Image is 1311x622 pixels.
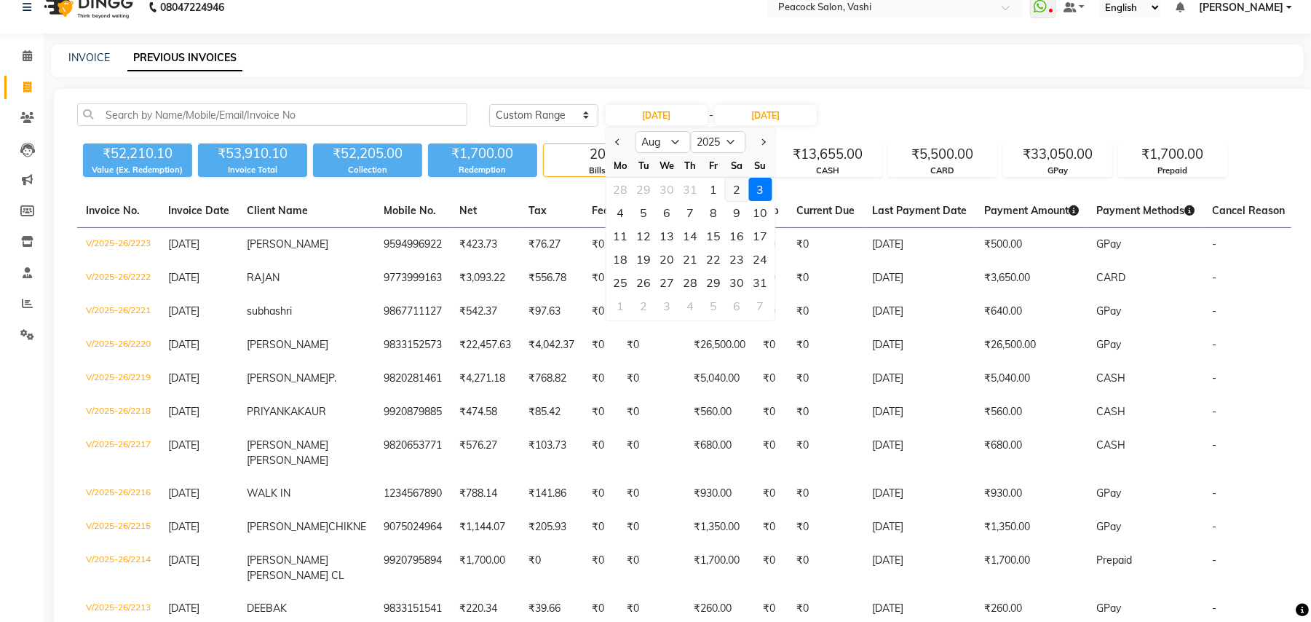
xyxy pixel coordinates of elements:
span: - [1212,371,1216,385]
input: Search by Name/Mobile/Email/Invoice No [77,103,467,126]
span: RAJAN [247,271,280,284]
div: Wednesday, July 30, 2025 [656,178,679,201]
td: 9820281461 [375,362,451,395]
td: ₹0 [788,328,863,362]
td: [DATE] [863,477,975,511]
div: Invoice Total [198,164,307,176]
td: ₹3,650.00 [975,261,1088,295]
div: 3 [656,294,679,318]
div: ₹52,210.10 [83,143,192,164]
div: 22 [702,248,726,271]
td: 9594996922 [375,228,451,262]
td: ₹556.78 [520,261,583,295]
span: K [280,602,287,615]
td: ₹22,457.63 [451,328,520,362]
div: We [656,154,679,177]
div: Sunday, August 24, 2025 [749,248,772,271]
div: 8 [702,201,726,224]
td: ₹0 [754,511,788,544]
div: 29 [633,178,656,201]
td: ₹0 [618,395,685,429]
td: ₹0 [618,328,685,362]
select: Select month [635,131,691,153]
td: ₹0 [583,511,618,544]
span: Mobile No. [384,204,436,217]
div: Thursday, August 28, 2025 [679,271,702,294]
div: Thursday, August 7, 2025 [679,201,702,224]
td: ₹3,093.22 [451,261,520,295]
td: [DATE] [863,511,975,544]
button: Previous month [612,130,625,154]
td: ₹0 [754,429,788,477]
span: Invoice Date [168,204,229,217]
span: Net [459,204,477,217]
td: ₹1,350.00 [685,511,754,544]
td: ₹0 [583,328,618,362]
div: Monday, July 28, 2025 [609,178,633,201]
div: 28 [679,271,702,294]
td: ₹930.00 [685,477,754,511]
div: Thursday, July 31, 2025 [679,178,702,201]
div: Thursday, August 21, 2025 [679,248,702,271]
div: Sunday, August 17, 2025 [749,224,772,248]
div: Wednesday, August 13, 2025 [656,224,679,248]
div: 31 [749,271,772,294]
div: Monday, August 25, 2025 [609,271,633,294]
div: 7 [679,201,702,224]
td: ₹0 [618,362,685,395]
span: GPay [1096,602,1121,615]
span: [DATE] [168,554,199,567]
td: V/2025-26/2221 [77,295,159,328]
span: [PERSON_NAME] [247,454,328,467]
td: 9820653771 [375,429,451,477]
td: ₹0 [788,395,863,429]
div: Friday, August 15, 2025 [702,224,726,248]
span: [PERSON_NAME] [247,371,328,385]
span: - [1212,554,1216,567]
span: [PERSON_NAME] [247,554,328,567]
span: [PERSON_NAME] [247,520,328,533]
td: ₹1,700.00 [685,544,754,592]
td: ₹0 [618,429,685,477]
div: Monday, August 11, 2025 [609,224,633,248]
td: ₹0 [754,328,788,362]
td: ₹0 [583,362,618,395]
div: Sunday, August 10, 2025 [749,201,772,224]
div: 6 [726,294,749,318]
div: 2 [726,178,749,201]
td: [DATE] [863,295,975,328]
span: KAUR [298,405,326,418]
span: Fee [592,204,609,217]
span: GPay [1096,237,1121,251]
span: DEEBA [247,602,280,615]
td: ₹141.86 [520,477,583,511]
div: Saturday, August 30, 2025 [726,271,749,294]
span: Payment Amount [984,204,1079,217]
div: 16 [726,224,749,248]
div: 13 [656,224,679,248]
td: V/2025-26/2223 [77,228,159,262]
td: ₹0 [754,395,788,429]
span: Invoice No. [86,204,140,217]
span: - [1212,338,1216,351]
td: ₹500.00 [975,228,1088,262]
span: [PERSON_NAME] [247,237,328,251]
div: Friday, August 22, 2025 [702,248,726,271]
div: 12 [633,224,656,248]
td: ₹0 [788,429,863,477]
td: ₹4,271.18 [451,362,520,395]
span: CHIKNE [328,520,366,533]
td: ₹5,040.00 [685,362,754,395]
span: - [1212,237,1216,251]
span: [DATE] [168,237,199,251]
div: 18 [609,248,633,271]
div: Tuesday, August 26, 2025 [633,271,656,294]
a: INVOICE [68,51,110,64]
div: Friday, August 29, 2025 [702,271,726,294]
div: 30 [656,178,679,201]
input: End Date [715,105,817,125]
div: Saturday, August 2, 2025 [726,178,749,201]
td: [DATE] [863,429,975,477]
div: Saturday, August 9, 2025 [726,201,749,224]
td: ₹26,500.00 [685,328,754,362]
